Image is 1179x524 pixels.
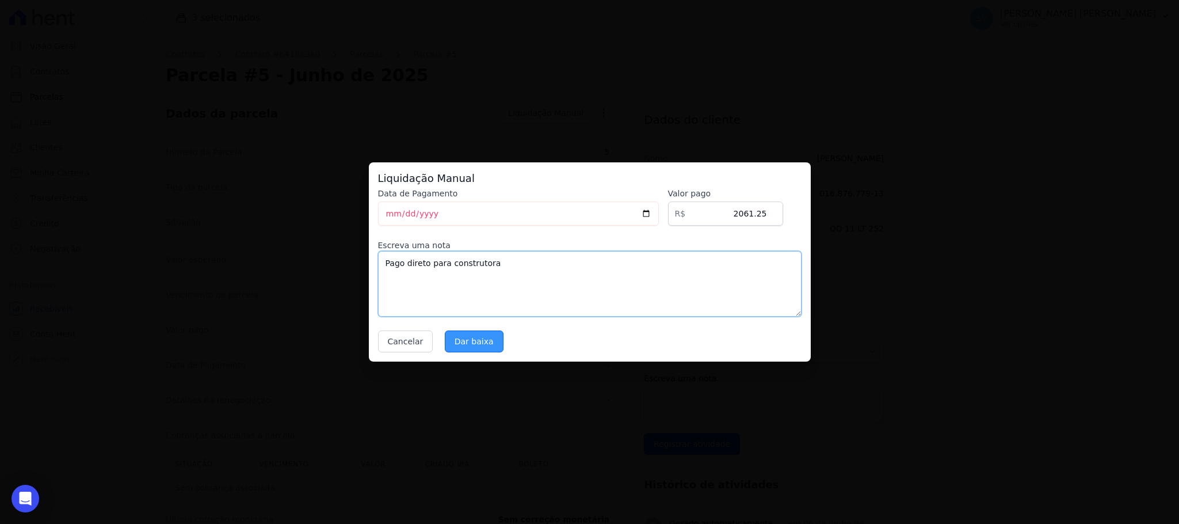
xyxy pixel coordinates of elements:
div: Open Intercom Messenger [12,485,39,512]
label: Data de Pagamento [378,188,659,199]
button: Cancelar [378,331,433,352]
label: Valor pago [668,188,783,199]
input: Dar baixa [445,331,503,352]
h3: Liquidação Manual [378,172,802,185]
label: Escreva uma nota [378,240,802,251]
